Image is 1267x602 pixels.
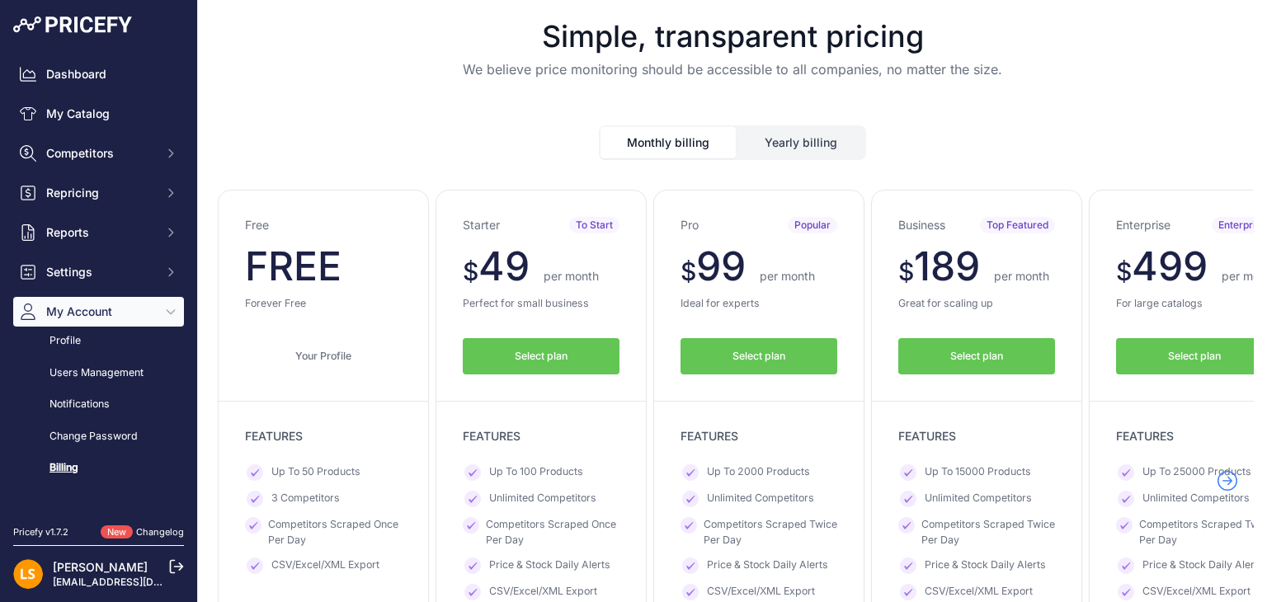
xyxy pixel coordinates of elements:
[489,584,597,600] span: CSV/Excel/XML Export
[1142,491,1250,507] span: Unlimited Competitors
[136,526,184,538] a: Changelog
[925,584,1033,600] span: CSV/Excel/XML Export
[898,428,1055,444] p: FEATURES
[898,338,1055,375] button: Select plan
[271,464,360,481] span: Up To 50 Products
[13,139,184,168] button: Competitors
[478,242,530,290] span: 49
[245,217,269,233] h3: Free
[13,454,184,482] a: Billing
[921,517,1055,548] span: Competitors Scraped Twice Per Day
[898,296,1055,312] p: Great for scaling up
[707,491,814,507] span: Unlimited Competitors
[245,242,341,290] span: FREE
[1132,242,1208,290] span: 499
[732,349,785,364] span: Select plan
[268,517,402,548] span: Competitors Scraped Once Per Day
[1116,217,1170,233] h3: Enterprise
[707,584,815,600] span: CSV/Excel/XML Export
[46,185,154,201] span: Repricing
[46,264,154,280] span: Settings
[13,390,184,419] a: Notifications
[211,59,1254,79] p: We believe price monitoring should be accessible to all companies, no matter the size.
[707,464,810,481] span: Up To 2000 Products
[271,491,340,507] span: 3 Competitors
[463,338,619,375] button: Select plan
[898,256,914,286] span: $
[489,557,610,574] span: Price & Stock Daily Alerts
[463,296,619,312] p: Perfect for small business
[245,296,402,312] p: Forever Free
[13,178,184,208] button: Repricing
[707,557,828,574] span: Price & Stock Daily Alerts
[13,257,184,287] button: Settings
[760,269,815,283] span: per month
[463,428,619,444] p: FEATURES
[925,557,1046,574] span: Price & Stock Daily Alerts
[681,256,696,286] span: $
[569,217,619,233] span: To Start
[245,338,402,375] a: Your Profile
[53,560,148,574] a: [PERSON_NAME]
[737,127,864,158] button: Yearly billing
[13,422,184,451] a: Change Password
[46,303,154,320] span: My Account
[211,20,1254,53] h1: Simple, transparent pricing
[489,464,583,481] span: Up To 100 Products
[486,517,619,548] span: Competitors Scraped Once Per Day
[13,99,184,129] a: My Catalog
[463,256,478,286] span: $
[601,127,736,158] button: Monthly billing
[13,327,184,355] a: Profile
[898,217,945,233] h3: Business
[13,359,184,388] a: Users Management
[46,224,154,241] span: Reports
[515,349,568,364] span: Select plan
[13,297,184,327] button: My Account
[544,269,599,283] span: per month
[696,242,746,290] span: 99
[994,269,1049,283] span: per month
[1142,557,1264,574] span: Price & Stock Daily Alerts
[950,349,1003,364] span: Select plan
[925,491,1032,507] span: Unlimited Competitors
[914,242,980,290] span: 189
[245,428,402,444] p: FEATURES
[1168,349,1221,364] span: Select plan
[704,517,837,548] span: Competitors Scraped Twice Per Day
[681,296,837,312] p: Ideal for experts
[46,145,154,162] span: Competitors
[13,16,132,33] img: Pricefy Logo
[13,59,184,89] a: Dashboard
[13,218,184,247] button: Reports
[681,338,837,375] button: Select plan
[681,217,699,233] h3: Pro
[925,464,1031,481] span: Up To 15000 Products
[1142,464,1251,481] span: Up To 25000 Products
[681,428,837,444] p: FEATURES
[101,525,133,539] span: New
[463,217,500,233] h3: Starter
[1116,256,1132,286] span: $
[489,491,596,507] span: Unlimited Competitors
[980,217,1055,233] span: Top Featured
[1142,584,1251,600] span: CSV/Excel/XML Export
[788,217,837,233] span: Popular
[13,525,68,539] div: Pricefy v1.7.2
[53,576,225,588] a: [EMAIL_ADDRESS][DOMAIN_NAME]
[271,557,379,574] span: CSV/Excel/XML Export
